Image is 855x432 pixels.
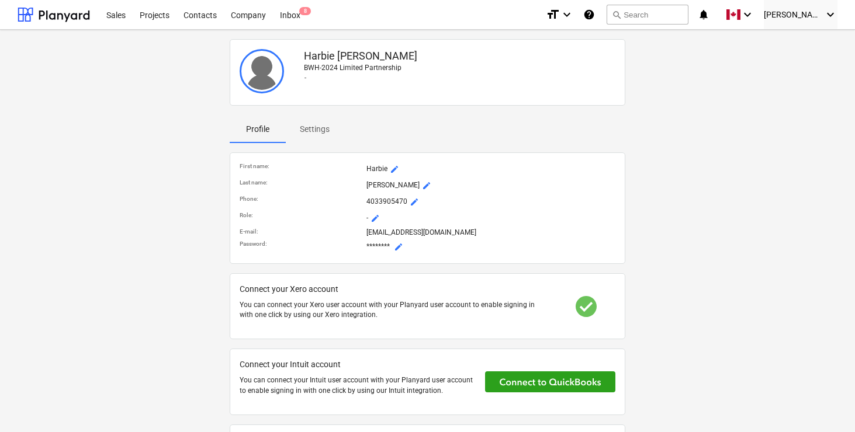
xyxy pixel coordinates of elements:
[240,300,548,320] p: You can connect your Xero user account with your Planyard user account to enable signing in with ...
[240,228,362,235] p: E-mail :
[240,162,362,170] p: First name :
[422,181,431,190] span: mode_edit
[698,8,709,22] i: notifications
[240,375,476,395] p: You can connect your Intuit user account with your Planyard user account to enable signing in wit...
[304,73,616,83] p: -
[366,179,615,193] p: [PERSON_NAME]
[240,195,362,203] p: Phone :
[546,8,560,22] i: format_size
[560,8,574,22] i: keyboard_arrow_down
[244,123,272,135] p: Profile
[366,195,615,209] p: 4033905470
[240,49,284,93] img: User avatar
[240,211,362,219] p: Role :
[410,197,419,207] span: mode_edit
[366,162,615,176] p: Harbie
[300,123,330,135] p: Settings
[299,7,311,15] span: 8
[240,179,362,186] p: Last name :
[612,10,621,19] span: search
[394,242,403,252] span: mode_edit
[240,358,476,371] p: Connect your Intuit account
[607,5,688,25] button: Search
[366,211,615,225] p: -
[304,49,616,63] p: Harbie [PERSON_NAME]
[366,228,615,238] p: [EMAIL_ADDRESS][DOMAIN_NAME]
[740,8,754,22] i: keyboard_arrow_down
[823,8,837,22] i: keyboard_arrow_down
[371,214,380,223] span: mode_edit
[797,376,855,432] iframe: Chat Widget
[240,240,362,248] p: Password :
[583,8,595,22] i: Knowledge base
[304,63,616,73] p: BWH-2024 Limited Partnership
[390,165,399,174] span: mode_edit
[764,10,822,19] span: [PERSON_NAME]
[240,283,548,295] p: Connect your Xero account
